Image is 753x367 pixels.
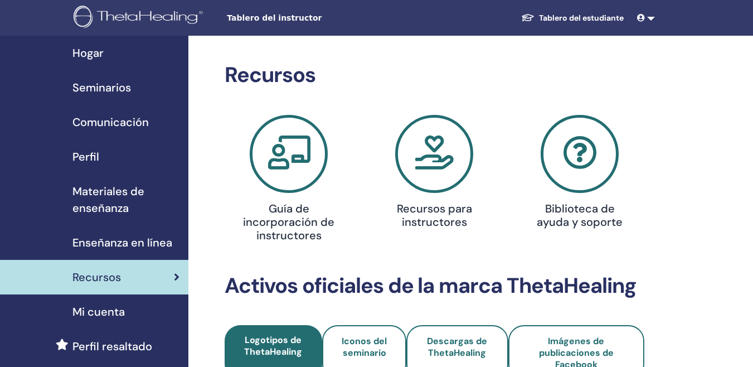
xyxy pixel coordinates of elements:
span: Mi cuenta [72,303,125,320]
span: Perfil resaltado [72,338,152,355]
span: Descargas de ThetaHealing [427,335,487,359]
h4: Biblioteca de ayuda y soporte [533,202,626,229]
span: Enseñanza en línea [72,234,172,251]
span: Tablero del instructor [227,12,394,24]
img: graduation-cap-white.svg [521,13,535,22]
a: Recursos para instructores [368,115,501,233]
h4: Guía de incorporación de instructores [242,202,335,242]
a: Biblioteca de ayuda y soporte [514,115,646,233]
a: Tablero del estudiante [512,8,633,28]
h2: Recursos [225,62,644,88]
h4: Recursos para instructores [388,202,480,229]
h2: Activos oficiales de la marca ThetaHealing [225,273,644,299]
span: Comunicación [72,114,149,131]
span: Seminarios [72,79,131,96]
a: Guía de incorporación de instructores [223,115,355,247]
span: Iconos del seminario [342,335,387,359]
span: Recursos [72,269,121,286]
span: Logotipos de ThetaHealing [244,334,302,358]
img: logo.png [74,6,207,31]
span: Materiales de enseñanza [72,183,179,216]
span: Perfil [72,148,99,165]
span: Hogar [72,45,104,61]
